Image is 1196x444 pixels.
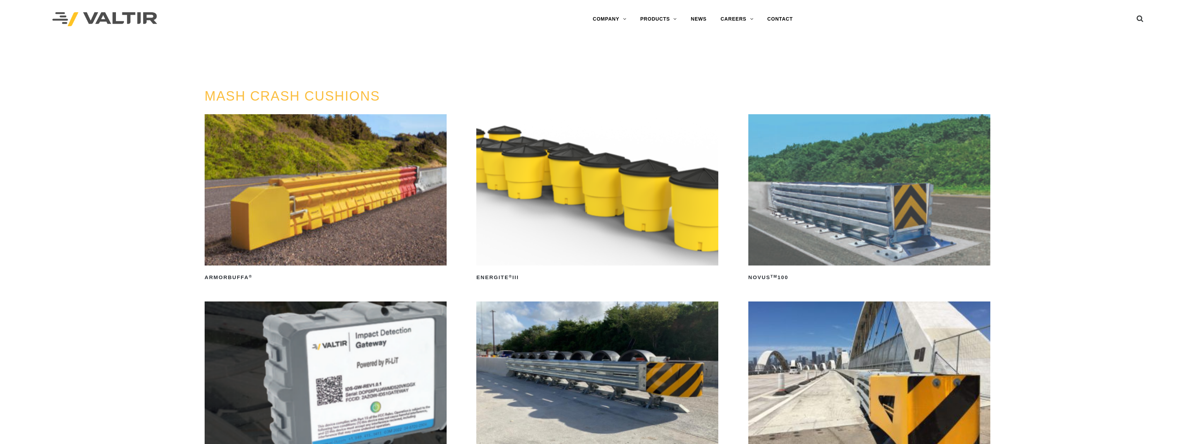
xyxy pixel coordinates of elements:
[205,272,447,283] h2: ArmorBuffa
[476,114,718,283] a: ENERGITE®III
[509,274,512,278] sup: ®
[586,12,633,26] a: COMPANY
[52,12,157,27] img: Valtir
[760,12,800,26] a: CONTACT
[748,272,990,283] h2: NOVUS 100
[205,114,447,283] a: ArmorBuffa®
[713,12,760,26] a: CAREERS
[205,89,380,103] a: MASH CRASH CUSHIONS
[249,274,252,278] sup: ®
[633,12,684,26] a: PRODUCTS
[476,272,718,283] h2: ENERGITE III
[748,114,990,283] a: NOVUSTM100
[684,12,713,26] a: NEWS
[770,274,777,278] sup: TM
